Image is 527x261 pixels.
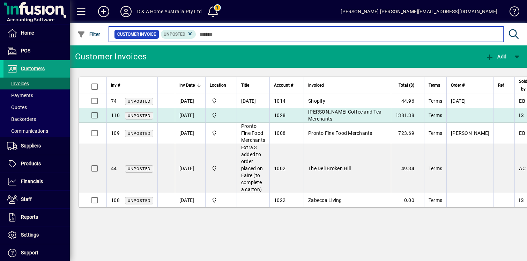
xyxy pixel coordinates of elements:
span: The Deli Broken Hill [308,166,351,171]
span: Customers [21,66,45,71]
span: 1008 [274,130,285,136]
span: D & A Home Australia Pty Ltd [210,111,232,119]
span: EB [519,98,525,104]
span: Terms [429,98,442,104]
span: Invoiced [308,81,324,89]
td: [DATE] [175,193,205,207]
span: 44 [111,166,117,171]
a: Products [3,155,70,173]
span: Staff [21,196,32,202]
span: Unposted [128,114,150,118]
span: Reports [21,214,38,220]
span: Shopify [308,98,325,104]
span: Customer Invoice [117,31,156,38]
div: Ref [498,81,510,89]
mat-chip: Customer Invoice Status: Unposted [161,30,196,39]
span: Invoices [7,81,29,86]
td: [DATE] [175,108,205,123]
td: 49.34 [391,144,424,193]
a: Financials [3,173,70,190]
div: [PERSON_NAME] [PERSON_NAME][EMAIL_ADDRESS][DOMAIN_NAME] [341,6,497,17]
a: POS [3,42,70,60]
span: Ref [498,81,504,89]
span: 74 [111,98,117,104]
span: Quotes [7,104,27,110]
span: Settings [21,232,39,238]
span: Add [485,54,506,59]
span: AC [519,166,526,171]
span: Pronto Fine Food Merchants [308,130,372,136]
td: 44.96 [391,94,424,108]
a: Settings [3,226,70,244]
span: 109 [111,130,120,136]
span: Payments [7,93,33,98]
span: Title [241,81,249,89]
span: Terms [429,113,442,118]
span: D & A Home Australia Pty Ltd [210,196,232,204]
span: Zabecca Living [308,197,342,203]
span: IS [519,113,524,118]
a: Backorders [3,113,70,125]
span: Terms [429,197,442,203]
span: 1022 [274,197,285,203]
button: Profile [115,5,137,18]
a: Knowledge Base [504,1,518,24]
span: Support [21,250,38,255]
span: Pronto Fine Food Merchants [241,123,265,143]
a: Home [3,24,70,42]
span: Terms [429,166,442,171]
span: [PERSON_NAME] [451,130,489,136]
span: Home [21,30,34,36]
span: EB [519,130,525,136]
a: Reports [3,209,70,226]
td: [DATE] [175,94,205,108]
div: Inv Date [179,81,201,89]
span: IS [519,197,524,203]
a: Quotes [3,101,70,113]
div: Customer Invoices [75,51,147,62]
div: Location [210,81,232,89]
span: Terms [429,81,440,89]
span: Products [21,161,41,166]
div: Total ($) [395,81,421,89]
td: 1381.38 [391,108,424,123]
span: 108 [111,197,120,203]
span: Inv Date [179,81,195,89]
span: 1014 [274,98,285,104]
span: Financials [21,179,43,184]
span: Unposted [128,131,150,136]
div: D & A Home Australia Pty Ltd [137,6,202,17]
td: 0.00 [391,193,424,207]
span: Extra 3 added to order placed on Faire (to complete a carton) [241,145,263,192]
button: Add [484,50,508,63]
span: 1002 [274,166,285,171]
button: Add [92,5,115,18]
span: [DATE] [241,98,256,104]
span: [PERSON_NAME] Coffee and Tea Merchants [308,109,381,122]
span: Suppliers [21,143,41,148]
span: 1028 [274,113,285,118]
td: 723.69 [391,123,424,144]
span: Filter [77,31,101,37]
span: [DATE] [451,98,466,104]
span: Unposted [164,32,185,37]
td: [DATE] [175,144,205,193]
a: Suppliers [3,137,70,155]
div: Order # [451,81,489,89]
a: Payments [3,89,70,101]
span: Total ($) [399,81,414,89]
span: D & A Home Australia Pty Ltd [210,97,232,105]
span: Unposted [128,99,150,104]
a: Invoices [3,78,70,89]
span: Unposted [128,198,150,203]
a: Staff [3,191,70,208]
span: Unposted [128,167,150,171]
span: POS [21,48,30,53]
div: Invoiced [308,81,387,89]
button: Filter [75,28,102,41]
span: Order # [451,81,465,89]
span: Account # [274,81,293,89]
a: Communications [3,125,70,137]
span: Backorders [7,116,36,122]
span: 110 [111,113,120,118]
